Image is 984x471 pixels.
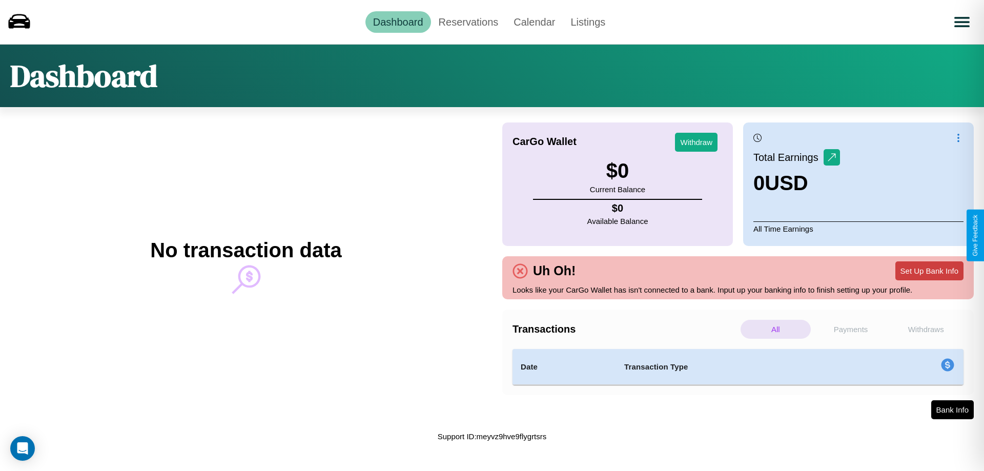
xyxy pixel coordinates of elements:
[512,323,738,335] h4: Transactions
[587,214,648,228] p: Available Balance
[438,429,547,443] p: Support ID: meyvz9hve9flygrtsrs
[10,436,35,461] div: Open Intercom Messenger
[528,263,581,278] h4: Uh Oh!
[741,320,811,339] p: All
[753,221,963,236] p: All Time Earnings
[431,11,506,33] a: Reservations
[365,11,431,33] a: Dashboard
[972,215,979,256] div: Give Feedback
[590,182,645,196] p: Current Balance
[512,349,963,385] table: simple table
[753,148,824,167] p: Total Earnings
[563,11,613,33] a: Listings
[512,136,577,148] h4: CarGo Wallet
[816,320,886,339] p: Payments
[891,320,961,339] p: Withdraws
[150,239,341,262] h2: No transaction data
[753,172,840,195] h3: 0 USD
[675,133,717,152] button: Withdraw
[521,361,608,373] h4: Date
[512,283,963,297] p: Looks like your CarGo Wallet has isn't connected to a bank. Input up your banking info to finish ...
[948,8,976,36] button: Open menu
[587,202,648,214] h4: $ 0
[506,11,563,33] a: Calendar
[624,361,857,373] h4: Transaction Type
[895,261,963,280] button: Set Up Bank Info
[10,55,157,97] h1: Dashboard
[590,159,645,182] h3: $ 0
[931,400,974,419] button: Bank Info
